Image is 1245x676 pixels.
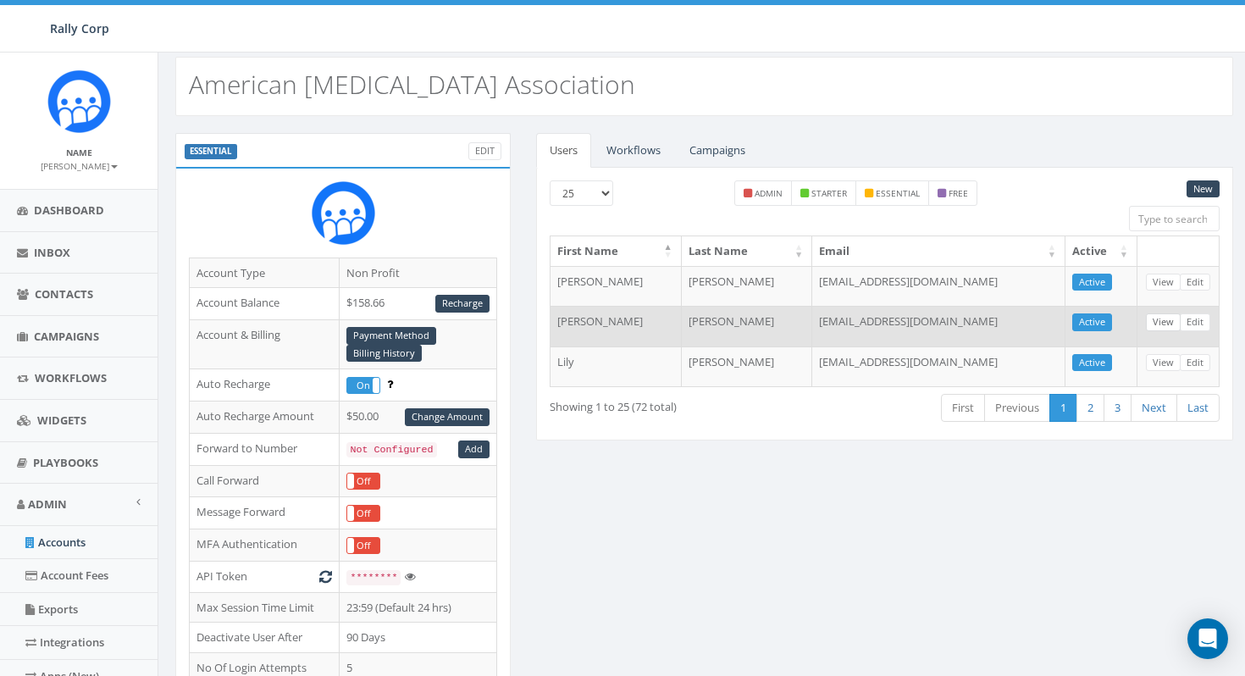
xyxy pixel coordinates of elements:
small: essential [876,187,920,199]
small: starter [811,187,847,199]
a: Add [458,441,490,458]
td: $158.66 [340,288,497,320]
img: Icon_1.png [47,69,111,133]
span: Inbox [34,245,70,260]
td: Message Forward [190,497,340,529]
td: [EMAIL_ADDRESS][DOMAIN_NAME] [812,346,1065,387]
a: First [941,394,985,422]
a: Payment Method [346,327,436,345]
td: [PERSON_NAME] [551,306,682,346]
h2: American [MEDICAL_DATA] Association [189,70,635,98]
span: Campaigns [34,329,99,344]
td: [EMAIL_ADDRESS][DOMAIN_NAME] [812,306,1065,346]
td: MFA Authentication [190,529,340,562]
span: Dashboard [34,202,104,218]
a: 3 [1104,394,1132,422]
td: 90 Days [340,623,497,653]
a: Next [1131,394,1177,422]
small: free [949,187,968,199]
td: Call Forward [190,465,340,497]
td: Auto Recharge Amount [190,402,340,434]
td: 23:59 (Default 24 hrs) [340,592,497,623]
a: Workflows [593,133,674,168]
th: First Name: activate to sort column descending [551,236,682,266]
a: Edit [1180,313,1210,331]
code: Not Configured [346,442,436,457]
a: View [1146,274,1181,291]
a: Billing History [346,345,422,363]
a: View [1146,354,1181,372]
th: Active: activate to sort column ascending [1065,236,1137,266]
a: Edit [468,142,501,160]
a: Campaigns [676,133,759,168]
a: Active [1072,274,1112,291]
span: Contacts [35,286,93,302]
td: Non Profit [340,258,497,288]
td: [PERSON_NAME] [682,306,813,346]
label: Off [347,538,379,554]
td: Lily [551,346,682,387]
td: Forward to Number [190,433,340,465]
td: Auto Recharge [190,369,340,402]
i: Generate New Token [319,571,332,582]
a: Active [1072,313,1112,331]
span: Playbooks [33,455,98,470]
input: Type to search [1129,206,1220,231]
a: Previous [984,394,1050,422]
td: Max Session Time Limit [190,592,340,623]
div: OnOff [346,377,380,395]
a: Active [1072,354,1112,372]
a: New [1187,180,1220,198]
img: Rally_Corp_Icon.png [312,181,375,245]
a: Edit [1180,274,1210,291]
div: OnOff [346,505,380,523]
td: [PERSON_NAME] [682,346,813,387]
a: Change Amount [405,408,490,426]
div: OnOff [346,537,380,555]
td: API Token [190,562,340,593]
a: [PERSON_NAME] [41,158,118,173]
label: ESSENTIAL [185,144,237,159]
td: Account & Billing [190,319,340,369]
label: Off [347,474,379,490]
div: OnOff [346,473,380,490]
td: Deactivate User After [190,623,340,653]
td: Account Type [190,258,340,288]
td: [EMAIL_ADDRESS][DOMAIN_NAME] [812,266,1065,307]
td: Account Balance [190,288,340,320]
span: Enable to prevent campaign failure. [387,376,393,391]
label: Off [347,506,379,522]
a: 1 [1049,394,1077,422]
small: [PERSON_NAME] [41,160,118,172]
th: Email: activate to sort column ascending [812,236,1065,266]
small: admin [755,187,783,199]
div: Open Intercom Messenger [1187,618,1228,659]
a: View [1146,313,1181,331]
a: Users [536,133,591,168]
a: Recharge [435,295,490,313]
span: Admin [28,496,67,512]
span: Rally Corp [50,20,109,36]
th: Last Name: activate to sort column ascending [682,236,813,266]
a: Last [1176,394,1220,422]
span: Widgets [37,413,86,428]
label: On [347,378,379,394]
a: Edit [1180,354,1210,372]
td: [PERSON_NAME] [551,266,682,307]
small: Name [66,147,92,158]
span: Workflows [35,370,107,385]
td: $50.00 [340,402,497,434]
div: Showing 1 to 25 (72 total) [550,392,814,415]
a: 2 [1076,394,1104,422]
td: [PERSON_NAME] [682,266,813,307]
